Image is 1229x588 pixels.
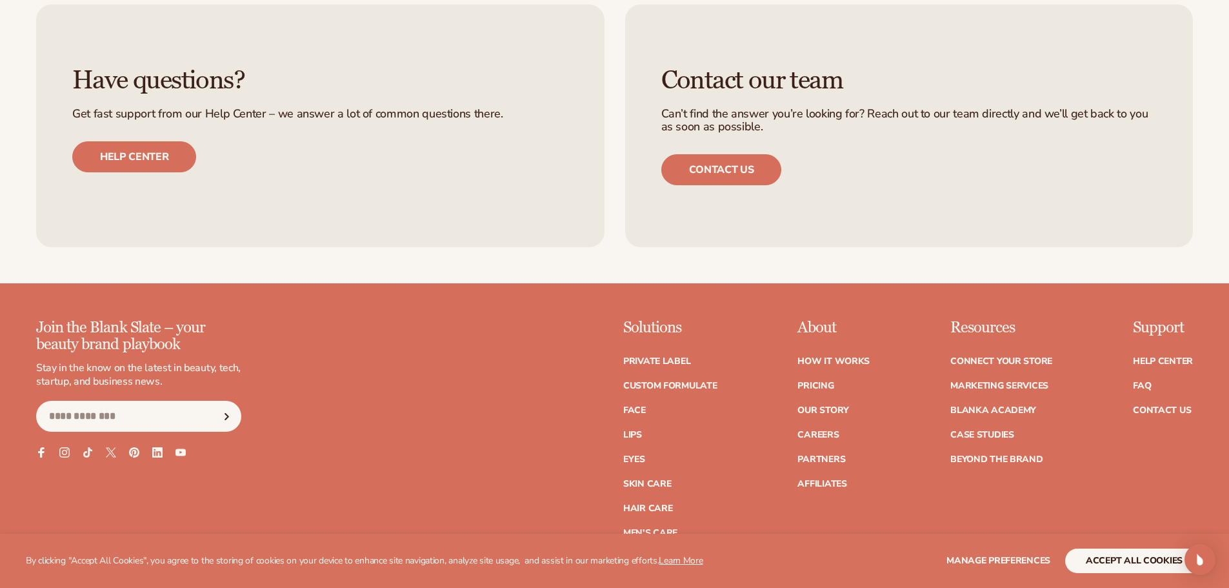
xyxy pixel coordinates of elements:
a: Case Studies [950,431,1014,440]
h3: Contact our team [661,66,1157,95]
a: Blanka Academy [950,406,1036,415]
h3: Have questions? [72,66,568,95]
a: Lips [623,431,642,440]
a: Careers [797,431,839,440]
a: Help Center [1133,357,1193,366]
p: Solutions [623,319,717,336]
button: Subscribe [212,401,241,432]
a: Hair Care [623,504,672,513]
a: Private label [623,357,690,366]
a: How It Works [797,357,870,366]
p: Stay in the know on the latest in beauty, tech, startup, and business news. [36,361,241,389]
a: Contact Us [1133,406,1191,415]
a: Partners [797,455,845,464]
p: Get fast support from our Help Center – we answer a lot of common questions there. [72,108,568,121]
a: Beyond the brand [950,455,1043,464]
a: Contact us [661,154,782,185]
p: Can’t find the answer you’re looking for? Reach out to our team directly and we’ll get back to yo... [661,108,1157,134]
a: Skin Care [623,480,671,489]
p: Resources [950,319,1052,336]
p: About [797,319,870,336]
p: By clicking "Accept All Cookies", you agree to the storing of cookies on your device to enhance s... [26,556,703,567]
button: accept all cookies [1065,549,1203,573]
div: Open Intercom Messenger [1184,544,1215,575]
p: Support [1133,319,1193,336]
a: Face [623,406,646,415]
a: Learn More [659,554,703,567]
button: Manage preferences [946,549,1050,573]
a: Our Story [797,406,848,415]
a: Connect your store [950,357,1052,366]
a: FAQ [1133,381,1151,390]
a: Help center [72,141,196,172]
p: Join the Blank Slate – your beauty brand playbook [36,319,241,354]
a: Affiliates [797,480,846,489]
a: Men's Care [623,529,677,538]
a: Custom formulate [623,381,717,390]
a: Eyes [623,455,645,464]
a: Marketing services [950,381,1048,390]
span: Manage preferences [946,554,1050,567]
a: Pricing [797,381,834,390]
